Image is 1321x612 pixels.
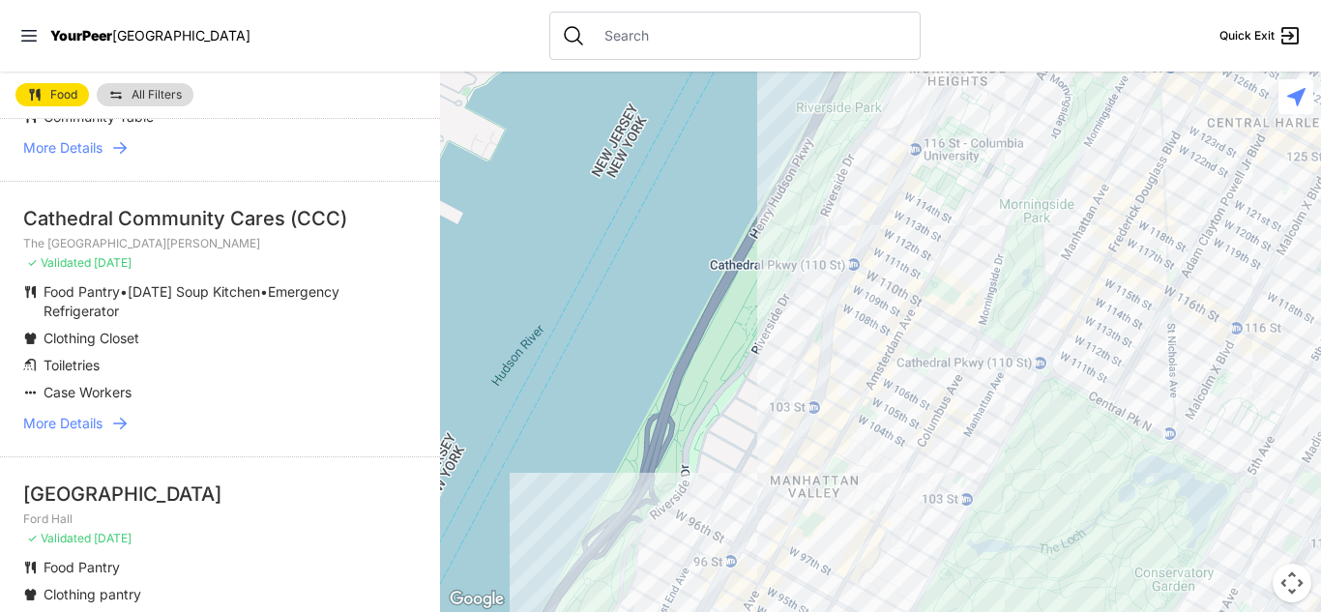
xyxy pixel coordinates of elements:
span: Food [50,89,77,101]
a: Quick Exit [1219,24,1302,47]
span: Toiletries [44,357,100,373]
span: Quick Exit [1219,28,1275,44]
a: Food [15,83,89,106]
span: • [120,283,128,300]
span: All Filters [132,89,182,101]
span: ✓ Validated [27,255,91,270]
div: Cathedral Community Cares (CCC) [23,205,417,232]
span: Case Workers [44,384,132,400]
span: Clothing pantry [44,586,141,602]
a: Open this area in Google Maps (opens a new window) [445,587,509,612]
img: Google [445,587,509,612]
div: [GEOGRAPHIC_DATA] [23,481,417,508]
p: Ford Hall [23,511,417,527]
span: • [260,283,268,300]
span: [DATE] [94,531,132,545]
span: Food Pantry [44,559,120,575]
span: YourPeer [50,27,112,44]
span: Clothing Closet [44,330,139,346]
input: Search [593,26,908,45]
span: [GEOGRAPHIC_DATA] [112,27,250,44]
a: More Details [23,138,417,158]
span: More Details [23,138,103,158]
span: More Details [23,414,103,433]
span: [DATE] Soup Kitchen [128,283,260,300]
button: Map camera controls [1273,564,1311,602]
span: Food Pantry [44,283,120,300]
a: All Filters [97,83,193,106]
span: ✓ Validated [27,531,91,545]
p: The [GEOGRAPHIC_DATA][PERSON_NAME] [23,236,417,251]
a: More Details [23,414,417,433]
a: YourPeer[GEOGRAPHIC_DATA] [50,30,250,42]
span: [DATE] [94,255,132,270]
